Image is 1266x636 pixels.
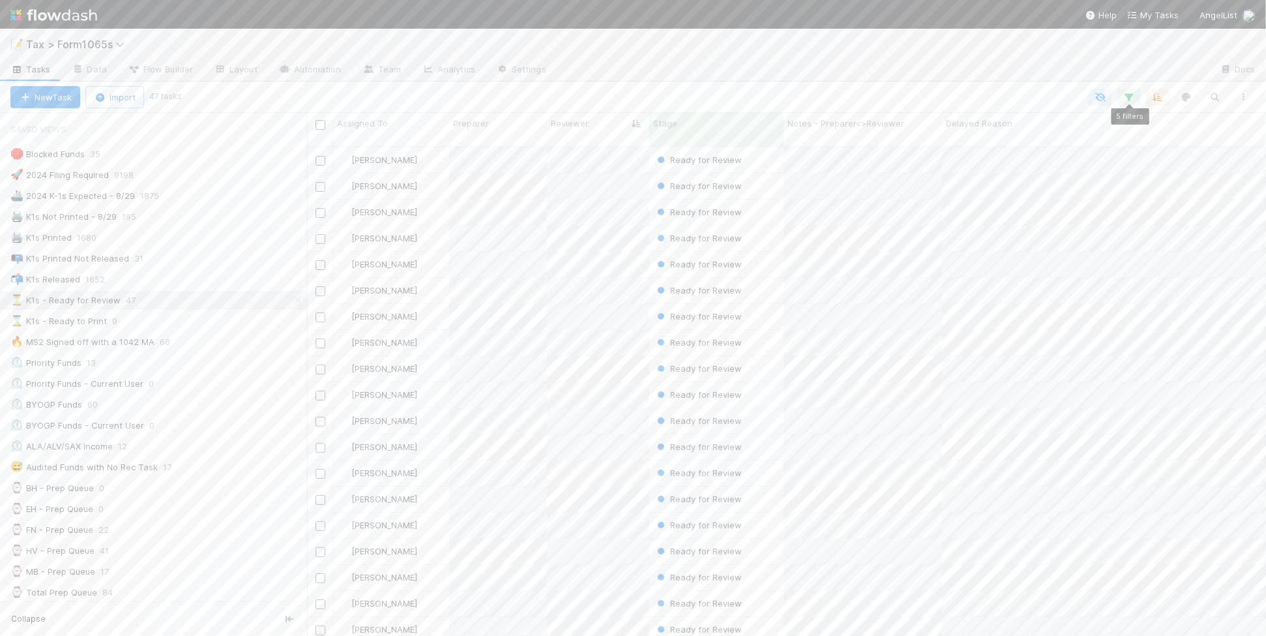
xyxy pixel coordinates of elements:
[316,260,325,270] input: Toggle Row Selected
[339,624,349,635] img: avatar_711f55b7-5a46-40da-996f-bc93b6b86381.png
[316,417,325,427] input: Toggle Row Selected
[339,155,349,165] img: avatar_711f55b7-5a46-40da-996f-bc93b6b86381.png
[655,440,742,453] div: Ready for Review
[10,419,23,431] span: ⏲️
[10,397,82,413] div: BYOGP Funds
[339,442,349,452] img: avatar_711f55b7-5a46-40da-996f-bc93b6b86381.png
[316,469,325,479] input: Toggle Row Selected
[90,146,113,162] span: 35
[453,117,489,130] span: Preparer
[10,545,23,556] span: ⌚
[655,284,742,297] div: Ready for Review
[10,169,23,180] span: 🚀
[339,546,349,556] img: avatar_66854b90-094e-431f-b713-6ac88429a2b8.png
[10,4,97,26] img: logo-inverted-e16ddd16eac7371096b0.svg
[149,376,167,392] span: 0
[338,623,417,636] div: [PERSON_NAME]
[10,294,23,305] span: ⏳
[10,188,135,204] div: 2024 K-1s Expected - 8/29
[10,440,23,451] span: ⏲️
[351,155,417,165] span: [PERSON_NAME]
[10,461,23,472] span: 😅
[98,501,117,517] span: 0
[87,397,111,413] span: 60
[10,503,23,514] span: ⌚
[316,443,325,453] input: Toggle Row Selected
[1200,10,1237,20] span: AngelList
[10,209,117,225] div: K1s Not Printed - 8/29
[655,285,742,295] span: Ready for Review
[338,258,417,271] div: [PERSON_NAME]
[98,522,122,538] span: 22
[338,362,417,375] div: [PERSON_NAME]
[338,597,417,610] div: [PERSON_NAME]
[351,233,417,243] span: [PERSON_NAME]
[338,205,417,219] div: [PERSON_NAME]
[351,389,417,400] span: [PERSON_NAME]
[655,388,742,401] div: Ready for Review
[77,230,110,246] span: 1680
[339,468,349,478] img: avatar_66854b90-094e-431f-b713-6ac88429a2b8.png
[203,60,268,81] a: Layout
[268,60,352,81] a: Automation
[655,468,742,478] span: Ready for Review
[26,38,131,51] span: Tax > Form1065s
[655,311,742,322] span: Ready for Review
[85,271,118,288] span: 1652
[351,494,417,504] span: [PERSON_NAME]
[655,179,742,192] div: Ready for Review
[118,438,140,455] span: 12
[655,207,742,217] span: Ready for Review
[339,259,349,269] img: avatar_66854b90-094e-431f-b713-6ac88429a2b8.png
[338,519,417,532] div: [PERSON_NAME]
[339,363,349,374] img: avatar_66854b90-094e-431f-b713-6ac88429a2b8.png
[351,337,417,348] span: [PERSON_NAME]
[316,573,325,583] input: Toggle Row Selected
[10,190,23,201] span: 🚢
[87,355,109,371] span: 13
[655,442,742,452] span: Ready for Review
[352,60,411,81] a: Team
[339,389,349,400] img: avatar_66854b90-094e-431f-b713-6ac88429a2b8.png
[10,399,23,410] span: ⏲️
[655,258,742,271] div: Ready for Review
[655,362,742,375] div: Ready for Review
[655,597,742,610] div: Ready for Review
[655,545,742,558] div: Ready for Review
[655,310,742,323] div: Ready for Review
[10,586,23,598] span: ⌚
[126,292,149,309] span: 47
[10,271,80,288] div: K1s Released
[316,182,325,192] input: Toggle Row Selected
[655,492,742,506] div: Ready for Review
[10,543,95,559] div: HV - Prep Queue
[655,416,742,426] span: Ready for Review
[61,60,117,81] a: Data
[117,60,203,81] a: Flow Builder
[10,86,80,108] button: NewTask
[338,310,417,323] div: [PERSON_NAME]
[351,624,417,635] span: [PERSON_NAME]
[100,543,122,559] span: 41
[10,38,23,50] span: 📝
[10,566,23,577] span: ⌚
[655,337,742,348] span: Ready for Review
[10,292,121,309] div: K1s - Ready for Review
[411,60,486,81] a: Analytics
[655,494,742,504] span: Ready for Review
[655,232,742,245] div: Ready for Review
[351,598,417,609] span: [PERSON_NAME]
[338,414,417,427] div: [PERSON_NAME]
[128,63,193,76] span: Flow Builder
[10,564,95,580] div: MB - Prep Queue
[655,259,742,269] span: Ready for Review
[99,480,117,496] span: 0
[339,311,349,322] img: avatar_66854b90-094e-431f-b713-6ac88429a2b8.png
[140,188,172,204] span: 1875
[351,520,417,530] span: [PERSON_NAME]
[655,572,742,583] span: Ready for Review
[339,181,349,191] img: avatar_711f55b7-5a46-40da-996f-bc93b6b86381.png
[10,584,97,601] div: Total Prep Queue
[10,482,23,493] span: ⌚
[10,273,23,284] span: 📬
